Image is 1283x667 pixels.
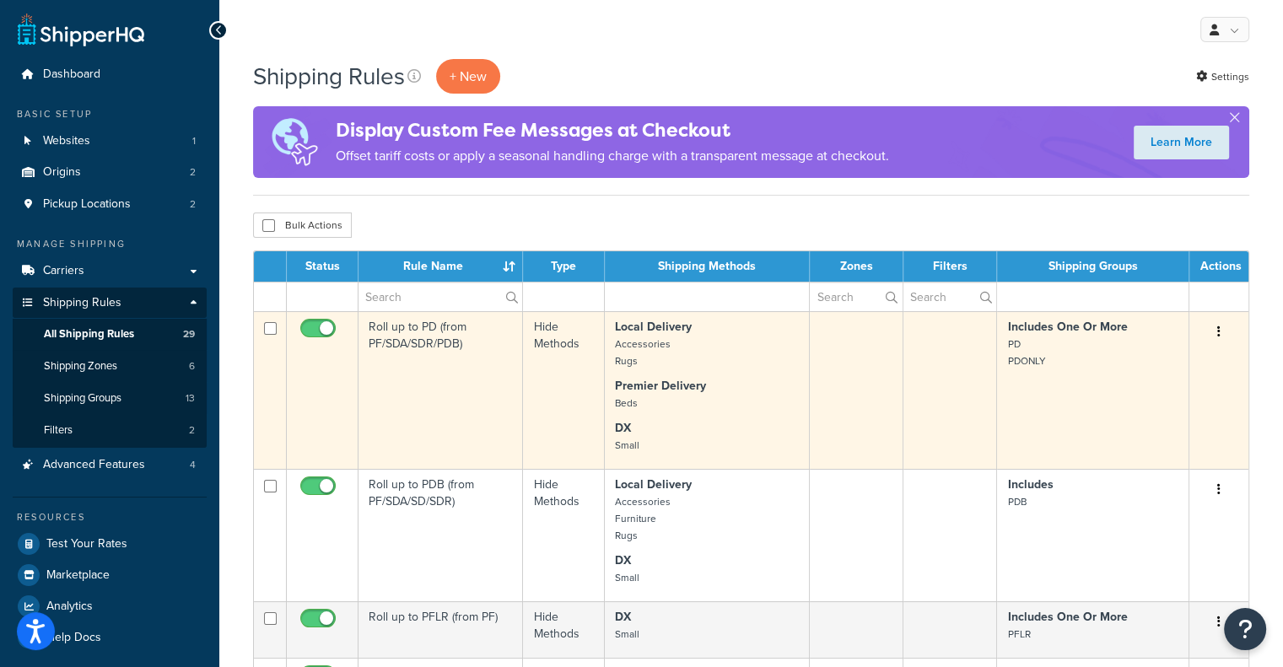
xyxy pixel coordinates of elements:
[358,601,523,658] td: Roll up to PFLR (from PF)
[13,351,207,382] li: Shipping Zones
[615,377,706,395] strong: Premier Delivery
[43,458,145,472] span: Advanced Features
[46,568,110,583] span: Marketplace
[190,165,196,180] span: 2
[13,622,207,653] a: Help Docs
[358,251,523,282] th: Rule Name : activate to sort column ascending
[13,59,207,90] a: Dashboard
[43,134,90,148] span: Websites
[615,395,638,411] small: Beds
[615,627,639,642] small: Small
[253,106,336,178] img: duties-banner-06bc72dcb5fe05cb3f9472aba00be2ae8eb53ab6f0d8bb03d382ba314ac3c341.png
[605,251,810,282] th: Shipping Methods
[43,197,131,212] span: Pickup Locations
[253,212,352,238] button: Bulk Actions
[615,494,671,543] small: Accessories Furniture Rugs
[13,288,207,319] a: Shipping Rules
[1196,65,1249,89] a: Settings
[13,189,207,220] li: Pickup Locations
[523,469,605,601] td: Hide Methods
[810,251,903,282] th: Zones
[810,282,902,311] input: Search
[358,311,523,469] td: Roll up to PD (from PF/SDA/SDR/PDB)
[43,264,84,278] span: Carriers
[13,449,207,481] a: Advanced Features 4
[1007,318,1127,336] strong: Includes One Or More
[44,359,117,374] span: Shipping Zones
[44,391,121,406] span: Shipping Groups
[336,116,889,144] h4: Display Custom Fee Messages at Checkout
[13,449,207,481] li: Advanced Features
[615,419,631,437] strong: DX
[1007,627,1030,642] small: PFLR
[13,126,207,157] a: Websites 1
[13,560,207,590] a: Marketplace
[13,319,207,350] li: All Shipping Rules
[615,570,639,585] small: Small
[13,189,207,220] a: Pickup Locations 2
[13,288,207,448] li: Shipping Rules
[186,391,195,406] span: 13
[192,134,196,148] span: 1
[523,251,605,282] th: Type
[13,319,207,350] a: All Shipping Rules 29
[1007,336,1044,368] small: PD PDONLY
[18,13,144,46] a: ShipperHQ Home
[189,423,195,438] span: 2
[13,157,207,188] li: Origins
[1007,476,1053,493] strong: Includes
[183,327,195,342] span: 29
[287,251,358,282] th: Status
[13,383,207,414] li: Shipping Groups
[358,469,523,601] td: Roll up to PDB (from PF/SDA/SD/SDR)
[46,631,101,645] span: Help Docs
[615,336,671,368] small: Accessories Rugs
[523,311,605,469] td: Hide Methods
[615,551,631,569] strong: DX
[615,476,692,493] strong: Local Delivery
[13,237,207,251] div: Manage Shipping
[358,282,522,311] input: Search
[997,251,1189,282] th: Shipping Groups
[13,126,207,157] li: Websites
[253,60,405,93] h1: Shipping Rules
[13,256,207,287] a: Carriers
[615,318,692,336] strong: Local Delivery
[44,423,73,438] span: Filters
[43,67,100,82] span: Dashboard
[190,197,196,212] span: 2
[336,144,889,168] p: Offset tariff costs or apply a seasonal handling charge with a transparent message at checkout.
[46,537,127,551] span: Test Your Rates
[615,608,631,626] strong: DX
[13,383,207,414] a: Shipping Groups 13
[903,282,997,311] input: Search
[1189,251,1248,282] th: Actions
[43,296,121,310] span: Shipping Rules
[436,59,500,94] p: + New
[13,157,207,188] a: Origins 2
[189,359,195,374] span: 6
[13,529,207,559] a: Test Your Rates
[1007,494,1026,509] small: PDB
[13,415,207,446] a: Filters 2
[523,601,605,658] td: Hide Methods
[1134,126,1229,159] a: Learn More
[1007,608,1127,626] strong: Includes One Or More
[43,165,81,180] span: Origins
[615,438,639,453] small: Small
[1224,608,1266,650] button: Open Resource Center
[13,591,207,621] a: Analytics
[13,510,207,524] div: Resources
[13,351,207,382] a: Shipping Zones 6
[44,327,134,342] span: All Shipping Rules
[13,107,207,121] div: Basic Setup
[190,458,196,472] span: 4
[903,251,998,282] th: Filters
[13,415,207,446] li: Filters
